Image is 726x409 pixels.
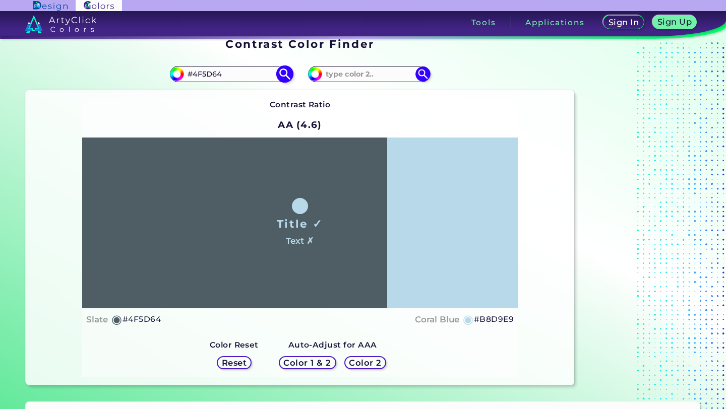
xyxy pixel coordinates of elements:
[25,15,96,33] img: logo_artyclick_colors_white.svg
[610,19,637,26] h5: Sign In
[350,359,380,366] h5: Color 2
[525,19,584,26] h3: Applications
[225,36,374,51] h1: Contrast Color Finder
[123,313,161,326] h5: #4F5D64
[605,16,642,29] a: Sign In
[322,67,416,81] input: type color 2..
[86,312,108,327] h4: Slate
[210,340,259,350] strong: Color Reset
[415,66,431,82] img: icon search
[111,313,123,325] h5: ◉
[654,16,694,29] a: Sign Up
[286,359,329,366] h5: Color 1 & 2
[288,340,377,350] strong: Auto-Adjust for AAA
[223,359,246,366] h5: Reset
[463,313,474,325] h5: ◉
[273,113,327,135] h2: AA (4.6)
[474,313,514,326] h5: #B8D9E9
[471,19,496,26] h3: Tools
[277,216,323,231] h1: Title ✓
[33,1,67,11] img: ArtyClick Design logo
[184,67,278,81] input: type color 1..
[286,234,314,248] h4: Text ✗
[276,65,293,83] img: icon search
[659,18,690,26] h5: Sign Up
[415,312,459,327] h4: Coral Blue
[270,100,331,109] strong: Contrast Ratio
